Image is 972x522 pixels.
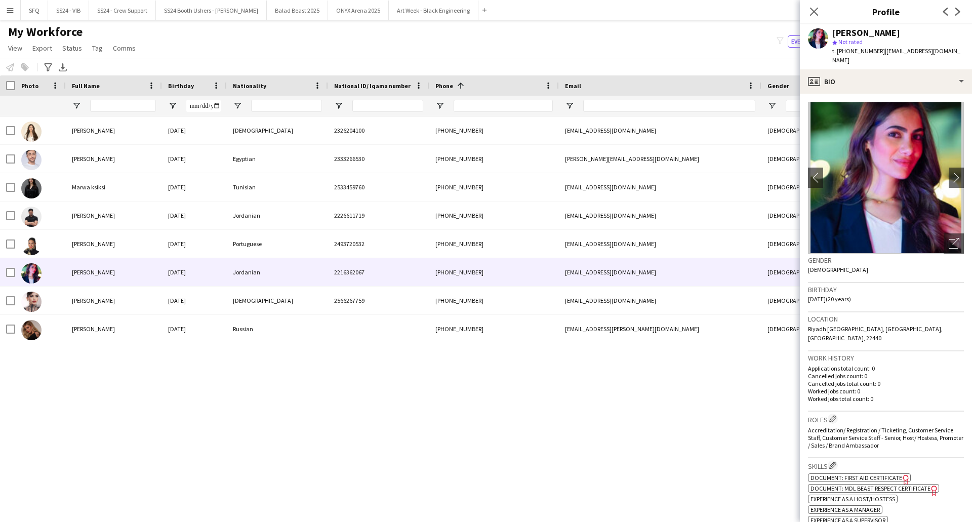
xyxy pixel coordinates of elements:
[565,82,581,90] span: Email
[227,315,328,343] div: Russian
[251,100,322,112] input: Nationality Filter Input
[8,24,83,39] span: My Workforce
[21,1,48,20] button: SFQ
[788,35,838,48] button: Everyone8,708
[565,101,574,110] button: Open Filter Menu
[429,145,559,173] div: [PHONE_NUMBER]
[800,69,972,94] div: Bio
[808,460,964,471] h3: Skills
[21,320,42,340] img: Angelina Shleeva
[109,42,140,55] a: Comms
[559,315,761,343] div: [EMAIL_ADDRESS][PERSON_NAME][DOMAIN_NAME]
[162,258,227,286] div: [DATE]
[21,263,42,284] img: Hala Marie
[334,82,411,90] span: National ID/ Iqama number
[761,145,812,173] div: [DEMOGRAPHIC_DATA]
[328,1,389,20] button: ONYX Arena 2025
[429,173,559,201] div: [PHONE_NUMBER]
[227,145,328,173] div: Egyptian
[767,82,789,90] span: Gender
[811,495,895,503] span: Experience as a Host/Hostess
[72,240,115,248] span: [PERSON_NAME]
[168,101,177,110] button: Open Filter Menu
[429,258,559,286] div: [PHONE_NUMBER]
[21,82,38,90] span: Photo
[113,44,136,53] span: Comms
[429,230,559,258] div: [PHONE_NUMBER]
[800,5,972,18] h3: Profile
[808,285,964,294] h3: Birthday
[162,173,227,201] div: [DATE]
[334,268,364,276] span: 2216362067
[435,101,444,110] button: Open Filter Menu
[435,82,453,90] span: Phone
[21,150,42,170] img: Eyad Shiref
[72,212,115,219] span: [PERSON_NAME]
[559,230,761,258] div: [EMAIL_ADDRESS][DOMAIN_NAME]
[227,258,328,286] div: Jordanian
[21,207,42,227] img: Zakaria Shaqdeeh
[429,202,559,229] div: [PHONE_NUMBER]
[838,38,863,46] span: Not rated
[92,44,103,53] span: Tag
[90,100,156,112] input: Full Name Filter Input
[808,395,964,403] p: Worked jobs total count: 0
[811,506,880,513] span: Experience as a Manager
[89,1,156,20] button: SS24 - Crew Support
[808,314,964,324] h3: Location
[28,42,56,55] a: Export
[4,42,26,55] a: View
[429,116,559,144] div: [PHONE_NUMBER]
[811,474,902,481] span: Document: First Aid Certificate
[233,101,242,110] button: Open Filter Menu
[352,100,423,112] input: National ID/ Iqama number Filter Input
[808,365,964,372] p: Applications total count: 0
[162,287,227,314] div: [DATE]
[808,414,964,424] h3: Roles
[42,61,54,73] app-action-btn: Advanced filters
[334,240,364,248] span: 2493720532
[334,155,364,163] span: 2333266530
[454,100,553,112] input: Phone Filter Input
[162,315,227,343] div: [DATE]
[21,292,42,312] img: Carla Madi
[761,173,812,201] div: [DEMOGRAPHIC_DATA]
[334,212,364,219] span: 2226611719
[334,297,364,304] span: 2566267759
[21,122,42,142] img: Wedad AlNajjar
[72,127,115,134] span: [PERSON_NAME]
[58,42,86,55] a: Status
[334,101,343,110] button: Open Filter Menu
[559,173,761,201] div: [EMAIL_ADDRESS][DOMAIN_NAME]
[227,230,328,258] div: Portuguese
[389,1,478,20] button: Art Week - Black Engineering
[162,202,227,229] div: [DATE]
[168,82,194,90] span: Birthday
[72,297,115,304] span: [PERSON_NAME]
[559,145,761,173] div: [PERSON_NAME][EMAIL_ADDRESS][DOMAIN_NAME]
[559,258,761,286] div: [EMAIL_ADDRESS][DOMAIN_NAME]
[8,44,22,53] span: View
[72,82,100,90] span: Full Name
[186,100,221,112] input: Birthday Filter Input
[72,101,81,110] button: Open Filter Menu
[761,258,812,286] div: [DEMOGRAPHIC_DATA]
[48,1,89,20] button: SS24 - VIB
[21,235,42,255] img: Alexandra Fulgencio
[808,256,964,265] h3: Gender
[72,183,105,191] span: Marwa ksiksi
[429,287,559,314] div: [PHONE_NUMBER]
[832,47,960,64] span: | [EMAIL_ADDRESS][DOMAIN_NAME]
[767,101,777,110] button: Open Filter Menu
[162,145,227,173] div: [DATE]
[88,42,107,55] a: Tag
[334,183,364,191] span: 2533459760
[57,61,69,73] app-action-btn: Export XLSX
[808,372,964,380] p: Cancelled jobs count: 0
[808,295,851,303] span: [DATE] (20 years)
[429,315,559,343] div: [PHONE_NUMBER]
[72,325,115,333] span: [PERSON_NAME]
[761,315,812,343] div: [DEMOGRAPHIC_DATA]
[32,44,52,53] span: Export
[227,287,328,314] div: [DEMOGRAPHIC_DATA]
